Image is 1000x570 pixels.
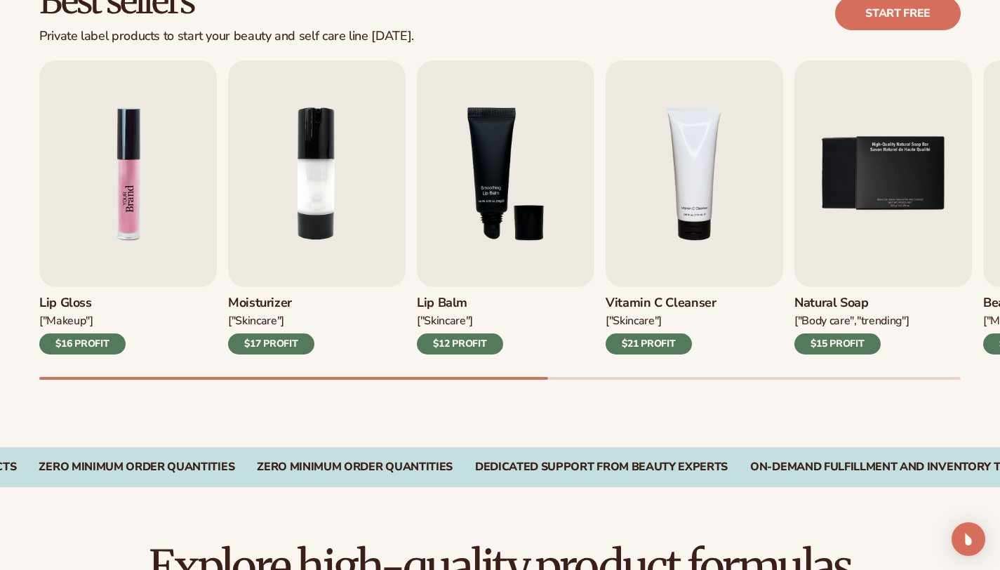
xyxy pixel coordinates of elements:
div: ["SKINCARE"] [417,314,503,329]
h3: Lip Balm [417,296,503,311]
img: Shopify Image 5 [39,60,217,287]
a: 3 / 9 [417,60,594,354]
div: ["SKINCARE"] [228,314,314,329]
div: ["BODY Care","TRENDING"] [794,314,909,329]
a: 4 / 9 [606,60,783,354]
a: 1 / 9 [39,60,217,354]
div: Zero Minimum Order QuantitieS [257,460,453,474]
div: $12 PROFIT [417,333,503,354]
h3: Lip Gloss [39,296,126,311]
div: Zero Minimum Order QuantitieS [39,460,234,474]
a: 2 / 9 [228,60,406,354]
a: 5 / 9 [794,60,972,354]
div: $17 PROFIT [228,333,314,354]
h3: Natural Soap [794,296,909,311]
div: Private label products to start your beauty and self care line [DATE]. [39,29,414,44]
div: ["Skincare"] [606,314,716,329]
div: ["MAKEUP"] [39,314,126,329]
div: $16 PROFIT [39,333,126,354]
div: $15 PROFIT [794,333,881,354]
h3: Moisturizer [228,296,314,311]
div: $21 PROFIT [606,333,692,354]
h3: Vitamin C Cleanser [606,296,716,311]
div: Dedicated Support From Beauty Experts [475,460,728,474]
div: Open Intercom Messenger [952,522,985,556]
